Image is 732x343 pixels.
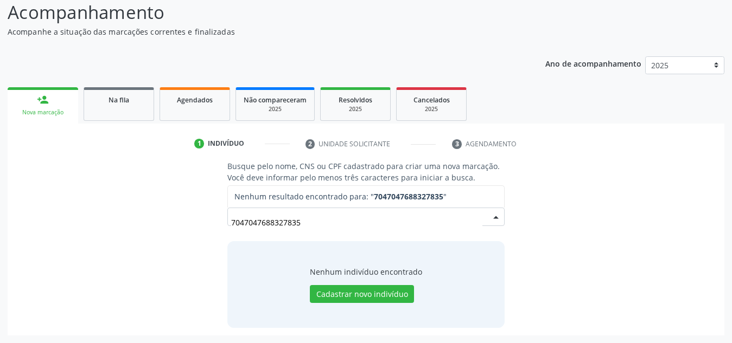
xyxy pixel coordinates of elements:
[8,26,510,37] p: Acompanhe a situação das marcações correntes e finalizadas
[374,191,443,202] strong: 7047047688327835
[177,95,213,105] span: Agendados
[37,94,49,106] div: person_add
[545,56,641,70] p: Ano de acompanhamento
[244,105,307,113] div: 2025
[227,160,505,183] p: Busque pelo nome, CNS ou CPF cadastrado para criar uma nova marcação. Você deve informar pelo men...
[404,105,459,113] div: 2025
[328,105,383,113] div: 2025
[194,139,204,148] div: 1
[109,95,129,105] span: Na fila
[234,191,447,202] span: Nenhum resultado encontrado para: " "
[15,108,71,117] div: Nova marcação
[339,95,372,105] span: Resolvidos
[244,95,307,105] span: Não compareceram
[310,266,422,277] div: Nenhum indivíduo encontrado
[231,211,482,233] input: Busque por nome, CNS ou CPF
[208,139,244,148] div: Indivíduo
[310,285,414,303] button: Cadastrar novo indivíduo
[413,95,450,105] span: Cancelados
